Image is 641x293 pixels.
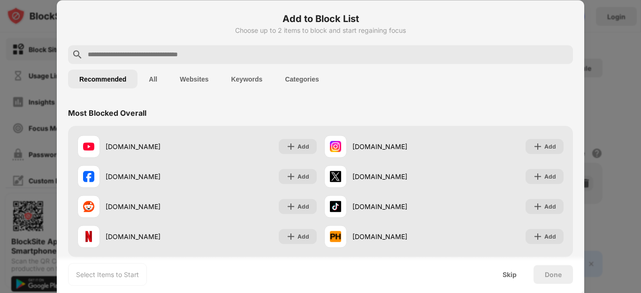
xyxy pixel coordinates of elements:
[330,231,341,242] img: favicons
[83,201,94,212] img: favicons
[68,26,573,34] div: Choose up to 2 items to block and start regaining focus
[352,142,444,151] div: [DOMAIN_NAME]
[83,141,94,152] img: favicons
[545,270,562,278] div: Done
[330,171,341,182] img: favicons
[352,172,444,181] div: [DOMAIN_NAME]
[106,232,197,241] div: [DOMAIN_NAME]
[220,69,274,88] button: Keywords
[544,172,556,181] div: Add
[168,69,220,88] button: Websites
[352,202,444,211] div: [DOMAIN_NAME]
[298,202,309,211] div: Add
[137,69,168,88] button: All
[68,11,573,25] h6: Add to Block List
[298,172,309,181] div: Add
[544,142,556,151] div: Add
[72,49,83,60] img: search.svg
[298,232,309,241] div: Add
[298,142,309,151] div: Add
[83,171,94,182] img: favicons
[106,172,197,181] div: [DOMAIN_NAME]
[83,231,94,242] img: favicons
[106,202,197,211] div: [DOMAIN_NAME]
[274,69,330,88] button: Categories
[68,108,146,117] div: Most Blocked Overall
[76,270,139,279] div: Select Items to Start
[106,142,197,151] div: [DOMAIN_NAME]
[544,232,556,241] div: Add
[330,141,341,152] img: favicons
[544,202,556,211] div: Add
[330,201,341,212] img: favicons
[352,232,444,241] div: [DOMAIN_NAME]
[503,270,517,278] div: Skip
[68,69,137,88] button: Recommended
